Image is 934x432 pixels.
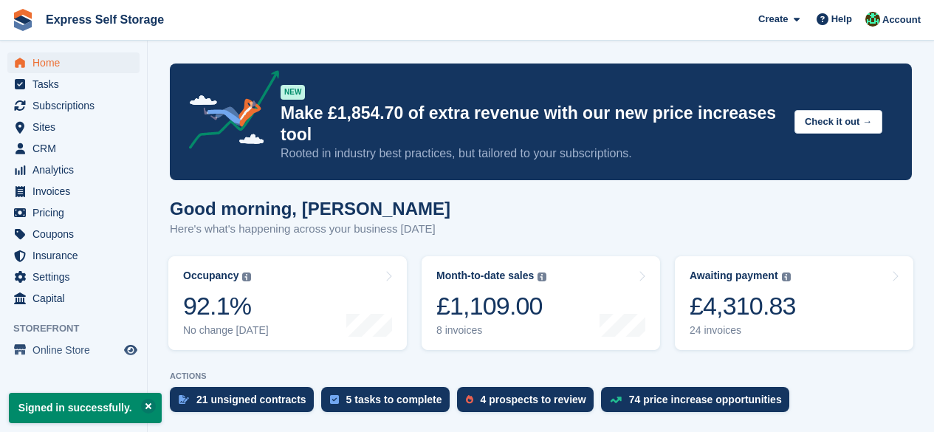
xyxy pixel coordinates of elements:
[32,74,121,95] span: Tasks
[32,160,121,180] span: Analytics
[346,394,442,405] div: 5 tasks to complete
[32,267,121,287] span: Settings
[882,13,921,27] span: Account
[183,324,269,337] div: No change [DATE]
[9,393,162,423] p: Signed in successfully.
[168,256,407,350] a: Occupancy 92.1% No change [DATE]
[32,224,121,244] span: Coupons
[183,270,238,282] div: Occupancy
[436,291,546,321] div: £1,109.00
[7,340,140,360] a: menu
[183,291,269,321] div: 92.1%
[32,202,121,223] span: Pricing
[690,324,796,337] div: 24 invoices
[794,110,882,134] button: Check it out →
[170,387,321,419] a: 21 unsigned contracts
[122,341,140,359] a: Preview store
[242,272,251,281] img: icon-info-grey-7440780725fd019a000dd9b08b2336e03edf1995a4989e88bcd33f0948082b44.svg
[32,95,121,116] span: Subscriptions
[176,70,280,154] img: price-adjustments-announcement-icon-8257ccfd72463d97f412b2fc003d46551f7dbcb40ab6d574587a9cd5c0d94...
[281,103,783,145] p: Make £1,854.70 of extra revenue with our new price increases tool
[32,138,121,159] span: CRM
[7,224,140,244] a: menu
[601,387,797,419] a: 74 price increase opportunities
[32,117,121,137] span: Sites
[281,145,783,162] p: Rooted in industry best practices, but tailored to your subscriptions.
[170,199,450,219] h1: Good morning, [PERSON_NAME]
[7,117,140,137] a: menu
[865,12,880,27] img: Shakiyra Davis
[7,160,140,180] a: menu
[32,181,121,202] span: Invoices
[758,12,788,27] span: Create
[457,387,601,419] a: 4 prospects to review
[481,394,586,405] div: 4 prospects to review
[690,291,796,321] div: £4,310.83
[7,52,140,73] a: menu
[7,202,140,223] a: menu
[7,288,140,309] a: menu
[32,245,121,266] span: Insurance
[538,272,546,281] img: icon-info-grey-7440780725fd019a000dd9b08b2336e03edf1995a4989e88bcd33f0948082b44.svg
[782,272,791,281] img: icon-info-grey-7440780725fd019a000dd9b08b2336e03edf1995a4989e88bcd33f0948082b44.svg
[40,7,170,32] a: Express Self Storage
[629,394,782,405] div: 74 price increase opportunities
[7,138,140,159] a: menu
[12,9,34,31] img: stora-icon-8386f47178a22dfd0bd8f6a31ec36ba5ce8667c1dd55bd0f319d3a0aa187defe.svg
[7,181,140,202] a: menu
[422,256,660,350] a: Month-to-date sales £1,109.00 8 invoices
[690,270,778,282] div: Awaiting payment
[13,321,147,336] span: Storefront
[179,395,189,404] img: contract_signature_icon-13c848040528278c33f63329250d36e43548de30e8caae1d1a13099fd9432cc5.svg
[330,395,339,404] img: task-75834270c22a3079a89374b754ae025e5fb1db73e45f91037f5363f120a921f8.svg
[170,371,912,381] p: ACTIONS
[7,267,140,287] a: menu
[321,387,457,419] a: 5 tasks to complete
[436,324,546,337] div: 8 invoices
[610,397,622,403] img: price_increase_opportunities-93ffe204e8149a01c8c9dc8f82e8f89637d9d84a8eef4429ea346261dce0b2c0.svg
[32,288,121,309] span: Capital
[7,245,140,266] a: menu
[7,74,140,95] a: menu
[675,256,913,350] a: Awaiting payment £4,310.83 24 invoices
[32,52,121,73] span: Home
[831,12,852,27] span: Help
[7,95,140,116] a: menu
[466,395,473,404] img: prospect-51fa495bee0391a8d652442698ab0144808aea92771e9ea1ae160a38d050c398.svg
[32,340,121,360] span: Online Store
[196,394,306,405] div: 21 unsigned contracts
[170,221,450,238] p: Here's what's happening across your business [DATE]
[281,85,305,100] div: NEW
[436,270,534,282] div: Month-to-date sales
